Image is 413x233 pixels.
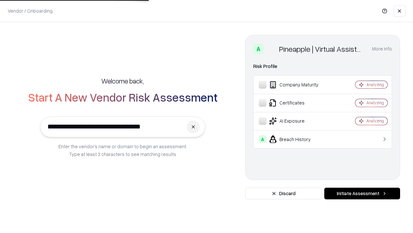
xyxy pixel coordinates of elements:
[367,118,384,124] div: Analyzing
[8,7,53,14] p: Vendor / Onboarding
[28,91,217,104] h2: Start A New Vendor Risk Assessment
[367,82,384,87] div: Analyzing
[259,135,336,143] div: Breach History
[245,188,322,199] button: Discard
[324,188,400,199] button: Initiate Assessment
[372,43,392,55] button: More info
[253,62,392,70] div: Risk Profile
[259,99,336,107] div: Certificates
[259,117,336,125] div: AI Exposure
[259,81,336,89] div: Company Maturity
[253,44,264,54] div: A
[58,142,187,158] p: Enter the vendor’s name or domain to begin an assessment. Type at least 3 characters to see match...
[279,44,364,54] div: Pineapple | Virtual Assistant Agency
[266,44,277,54] img: Pineapple | Virtual Assistant Agency
[101,76,144,85] h5: Welcome back,
[259,135,267,143] div: A
[367,100,384,105] div: Analyzing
